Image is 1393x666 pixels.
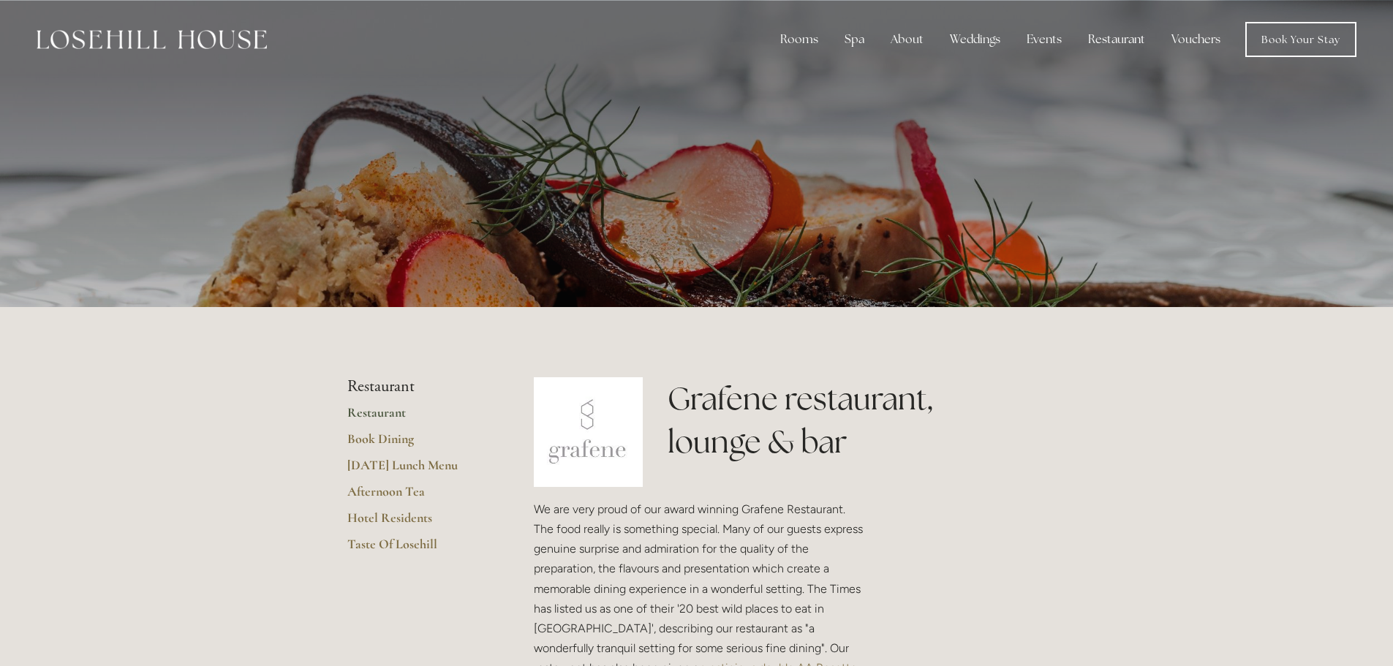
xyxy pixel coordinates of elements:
div: Restaurant [1076,25,1157,54]
a: Restaurant [347,404,487,431]
div: Spa [833,25,876,54]
div: About [879,25,935,54]
img: Losehill House [37,30,267,49]
div: Weddings [938,25,1012,54]
img: grafene.jpg [534,377,643,487]
a: Hotel Residents [347,510,487,536]
h1: Grafene restaurant, lounge & bar [668,377,1046,463]
a: Taste Of Losehill [347,536,487,562]
a: Book Dining [347,431,487,457]
a: Vouchers [1160,25,1232,54]
div: Events [1015,25,1073,54]
a: Afternoon Tea [347,483,487,510]
li: Restaurant [347,377,487,396]
a: [DATE] Lunch Menu [347,457,487,483]
div: Rooms [769,25,830,54]
a: Book Your Stay [1245,22,1356,57]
